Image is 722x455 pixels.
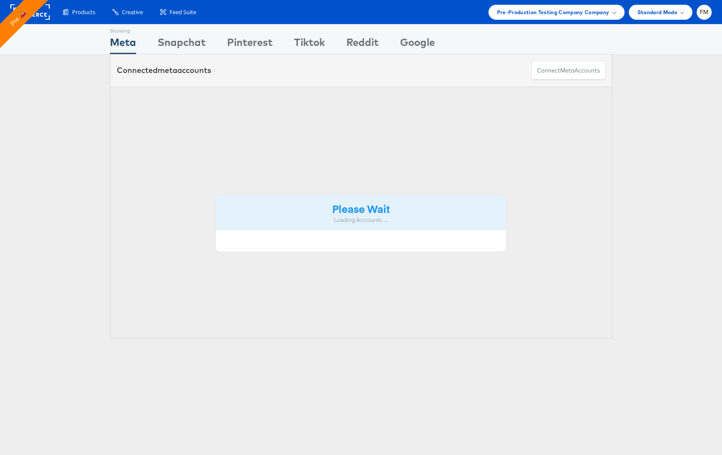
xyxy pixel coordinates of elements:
div: Google [400,35,435,54]
div: Reddit [346,35,379,54]
span: meta [560,67,574,75]
span: Pre-Production Testing Company Company [497,8,610,17]
div: Tiktok [294,35,325,54]
strong: Please Wait [332,201,390,215]
span: meta [158,65,177,75]
span: Products [72,8,95,16]
span: FM [700,9,709,15]
div: Loading Accounts .... [222,216,500,224]
button: ConnectmetaAccounts [531,61,605,80]
div: Pinterest [227,35,273,54]
div: Meta [110,35,136,54]
span: Standard Mode [637,8,677,17]
span: Feed Suite [170,8,196,16]
div: Showing [110,24,136,35]
span: Creative [122,8,143,16]
div: Connected accounts [117,65,211,76]
div: Snapchat [158,35,206,54]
